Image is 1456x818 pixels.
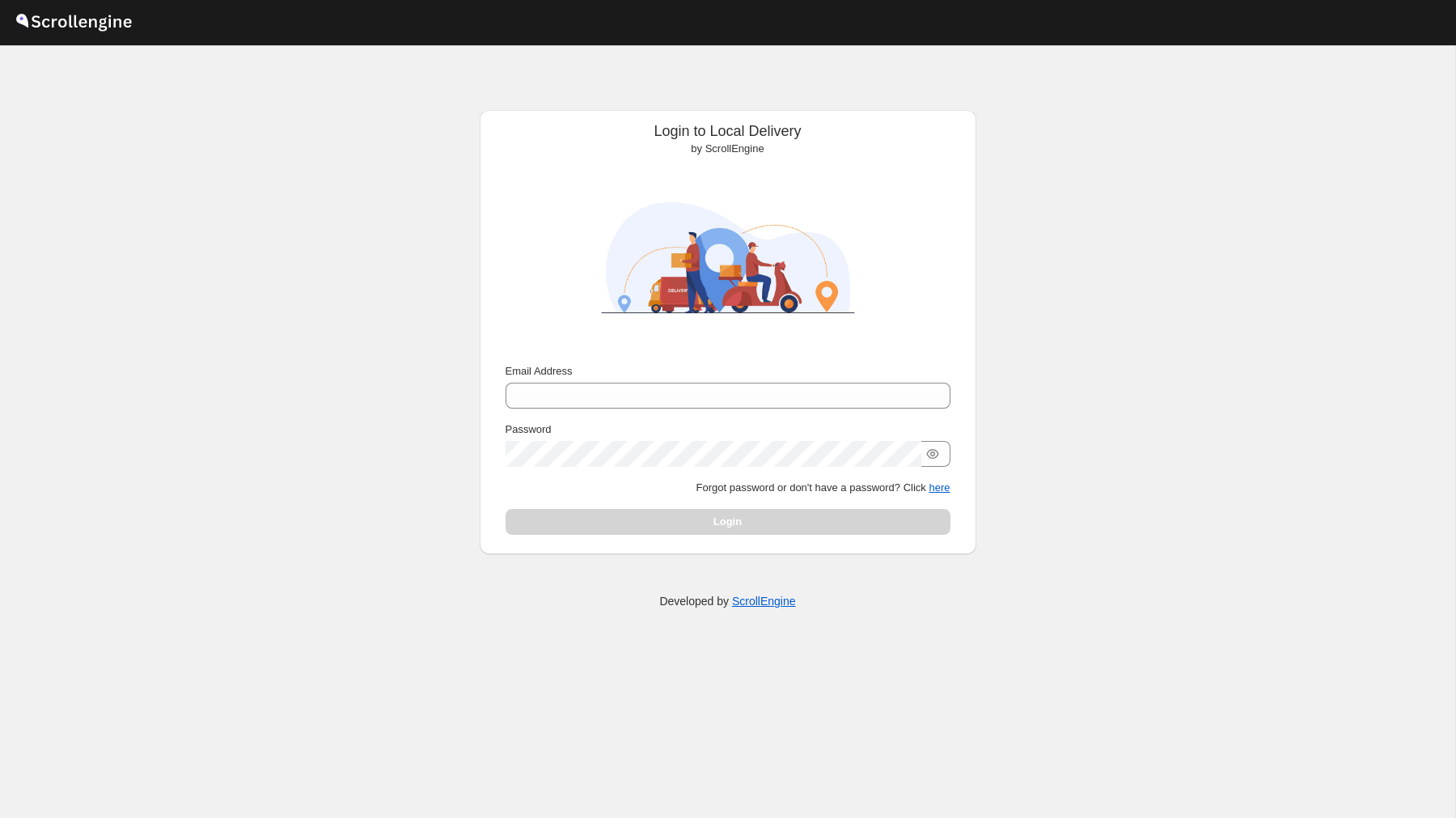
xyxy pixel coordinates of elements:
[586,163,870,352] img: ScrollEngine
[929,481,950,494] button: here
[691,142,764,155] span: by ScrollEngine
[506,423,552,435] span: Password
[493,123,963,157] div: Login to Local Delivery
[506,365,573,377] span: Email Address
[732,595,796,608] a: ScrollEngine
[506,480,950,496] p: Forgot password or don't have a password? Click
[659,593,795,609] p: Developed by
